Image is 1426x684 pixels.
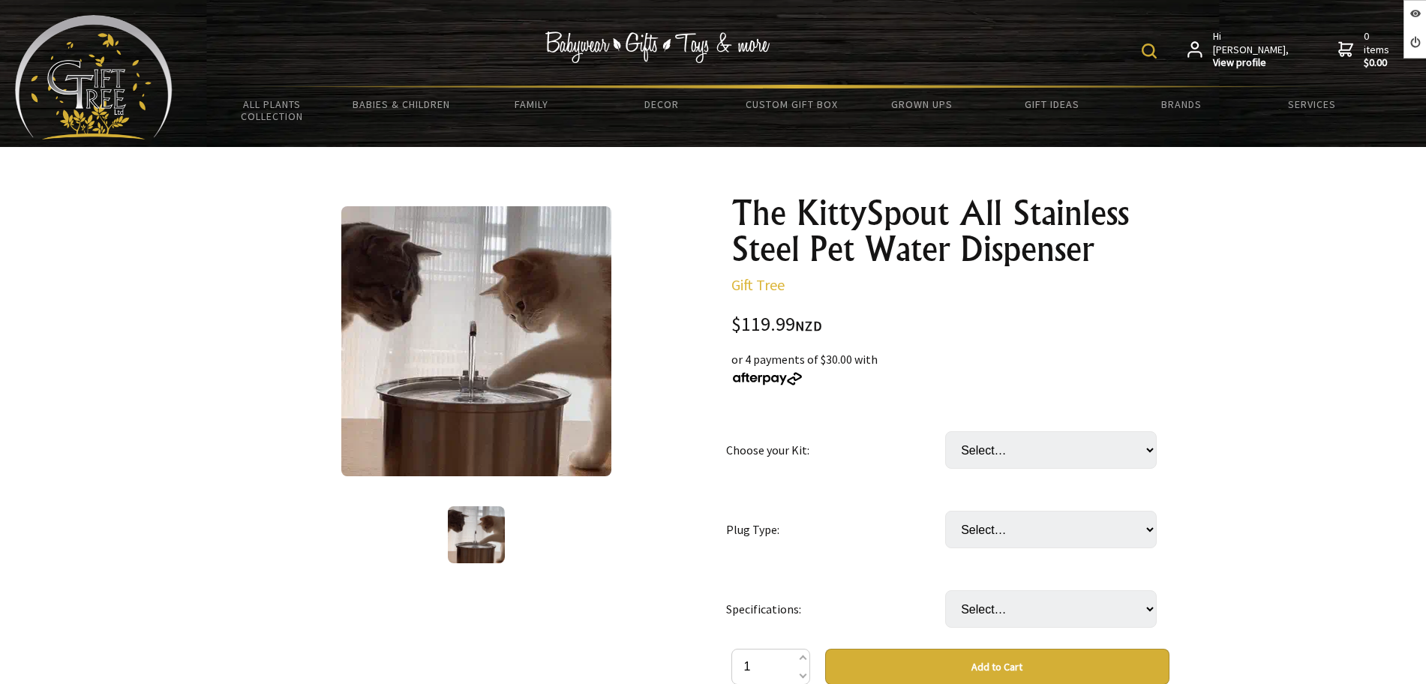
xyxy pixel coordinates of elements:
[1142,43,1157,58] img: product search
[1213,30,1290,70] span: Hi [PERSON_NAME],
[731,315,1169,335] div: $119.99
[795,317,822,334] span: NZD
[857,88,986,120] a: Grown Ups
[1247,88,1376,120] a: Services
[341,206,611,476] img: The KittySpout All Stainless Steel Pet Water Dispenser
[467,88,596,120] a: Family
[15,15,173,139] img: Babyware - Gifts - Toys and more...
[726,410,945,490] td: Choose your Kit:
[337,88,467,120] a: Babies & Children
[596,88,726,120] a: Decor
[1364,56,1392,70] strong: $0.00
[727,88,857,120] a: Custom Gift Box
[731,195,1169,267] h1: The KittySpout All Stainless Steel Pet Water Dispenser
[1117,88,1247,120] a: Brands
[731,350,1169,386] div: or 4 payments of $30.00 with
[448,506,505,563] img: The KittySpout All Stainless Steel Pet Water Dispenser
[1213,56,1290,70] strong: View profile
[545,31,770,63] img: Babywear - Gifts - Toys & more
[731,372,803,385] img: Afterpay
[731,275,785,294] a: Gift Tree
[207,88,337,132] a: All Plants Collection
[726,569,945,649] td: Specifications:
[1187,30,1290,70] a: Hi [PERSON_NAME],View profile
[986,88,1116,120] a: Gift Ideas
[1338,30,1392,70] a: 0 items$0.00
[1364,29,1392,70] span: 0 items
[726,490,945,569] td: Plug Type:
